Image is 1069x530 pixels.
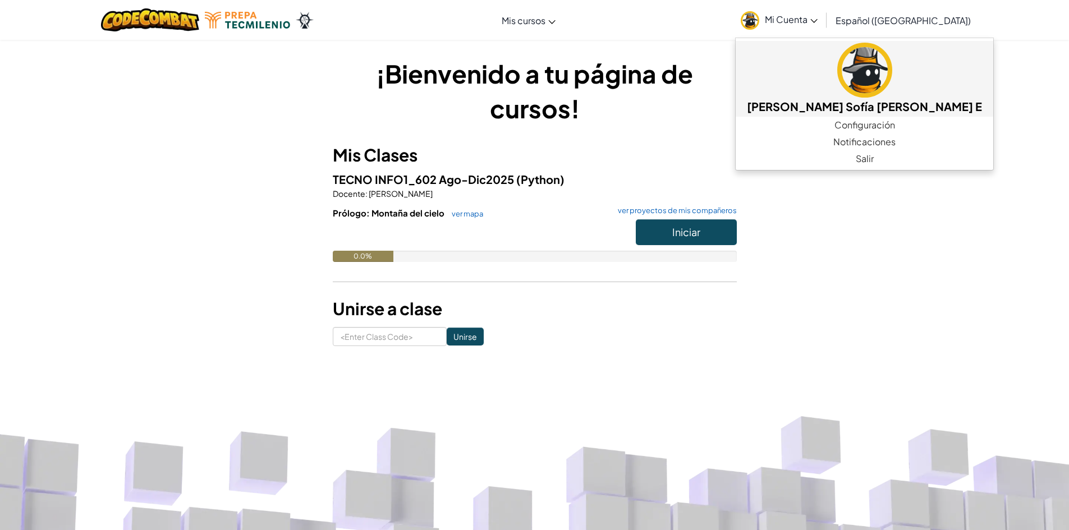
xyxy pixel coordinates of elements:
[333,251,393,262] div: 0.0%
[333,172,516,186] span: TECNO INFO1_602 Ago-Dic2025
[736,117,993,133] a: Configuración
[333,56,737,126] h1: ¡Bienvenido a tu página de cursos!
[496,5,561,35] a: Mis cursos
[333,296,737,321] h3: Unirse a clase
[446,209,483,218] a: ver mapa
[502,15,545,26] span: Mis cursos
[736,41,993,117] a: [PERSON_NAME] Sofía [PERSON_NAME] E
[296,12,314,29] img: Ozaria
[636,219,737,245] button: Iniciar
[735,2,823,38] a: Mi Cuenta
[741,11,759,30] img: avatar
[365,188,368,199] span: :
[836,15,971,26] span: Español ([GEOGRAPHIC_DATA])
[765,13,818,25] span: Mi Cuenta
[833,135,896,149] span: Notificaciones
[447,328,484,345] input: Unirse
[612,207,737,214] a: ver proyectos de mis compañeros
[333,208,446,218] span: Prólogo: Montaña del cielo
[747,98,982,115] h5: [PERSON_NAME] Sofía [PERSON_NAME] E
[516,172,565,186] span: (Python)
[736,133,993,150] a: Notificaciones
[101,8,199,31] img: CodeCombat logo
[736,150,993,167] a: Salir
[672,225,700,238] span: Iniciar
[368,188,433,199] span: [PERSON_NAME]
[333,188,365,199] span: Docente
[830,5,976,35] a: Español ([GEOGRAPHIC_DATA])
[333,327,447,346] input: <Enter Class Code>
[837,43,892,98] img: avatar
[205,12,290,29] img: Tecmilenio logo
[333,142,737,168] h3: Mis Clases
